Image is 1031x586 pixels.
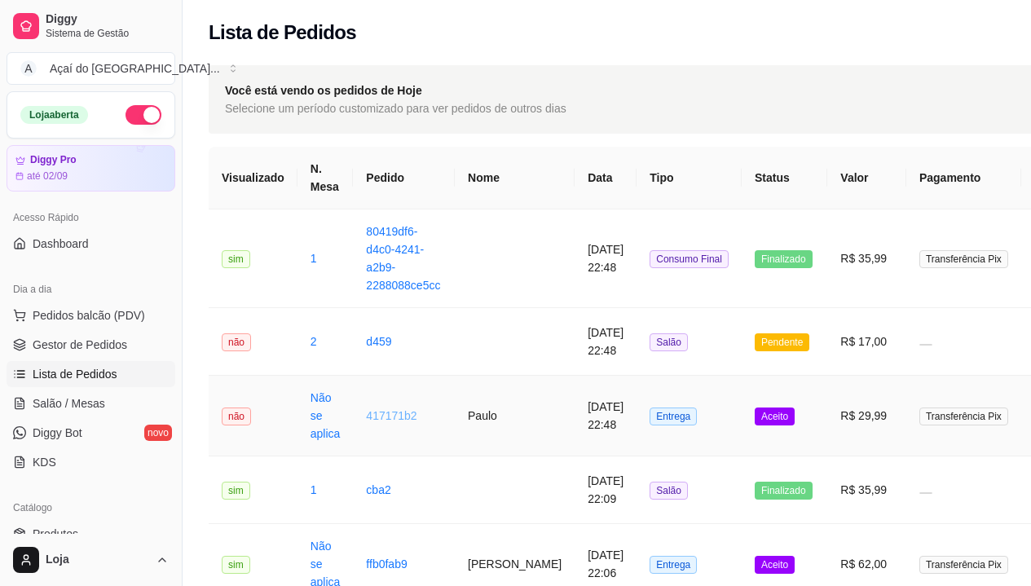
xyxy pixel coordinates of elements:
a: 1 [311,252,317,265]
a: Salão / Mesas [7,390,175,416]
span: Aceito [755,408,795,425]
th: Valor [827,147,906,209]
div: Dia a dia [7,276,175,302]
th: Status [742,147,827,209]
span: Diggy Bot [33,425,82,441]
span: não [222,333,251,351]
span: Diggy [46,12,169,27]
a: 80419df6-d4c0-4241-a2b9-2288088ce5cc [366,225,440,292]
span: Pedidos balcão (PDV) [33,307,145,324]
span: Selecione um período customizado para ver pedidos de outros dias [225,99,566,117]
a: Lista de Pedidos [7,361,175,387]
span: Loja [46,553,149,567]
span: Pendente [755,333,809,351]
span: sim [222,250,250,268]
span: Salão / Mesas [33,395,105,412]
a: 417171b2 [366,409,416,422]
span: Entrega [650,408,697,425]
span: Aceito [755,556,795,574]
a: Não se aplica [311,391,341,440]
a: Dashboard [7,231,175,257]
span: Salão [650,482,688,500]
span: Salão [650,333,688,351]
a: KDS [7,449,175,475]
button: Pedidos balcão (PDV) [7,302,175,328]
a: Produtos [7,521,175,547]
button: Select a team [7,52,175,85]
a: cba2 [366,483,390,496]
th: Visualizado [209,147,297,209]
span: Finalizado [755,250,813,268]
h2: Lista de Pedidos [209,20,356,46]
a: 1 [311,483,317,496]
td: Paulo [455,376,575,456]
span: não [222,408,251,425]
span: Lista de Pedidos [33,366,117,382]
td: [DATE] 22:48 [575,376,637,456]
td: R$ 35,99 [827,209,906,308]
a: d459 [366,335,391,348]
div: Açaí do [GEOGRAPHIC_DATA] ... [50,60,220,77]
article: Diggy Pro [30,154,77,166]
span: sim [222,482,250,500]
td: [DATE] 22:48 [575,308,637,376]
td: R$ 29,99 [827,376,906,456]
div: Loja aberta [20,106,88,124]
th: Data [575,147,637,209]
span: Sistema de Gestão [46,27,169,40]
span: Dashboard [33,236,89,252]
span: Finalizado [755,482,813,500]
td: R$ 35,99 [827,456,906,524]
article: até 02/09 [27,170,68,183]
span: Transferência Pix [919,408,1008,425]
th: Pagamento [906,147,1021,209]
a: Diggy Proaté 02/09 [7,145,175,192]
span: A [20,60,37,77]
td: [DATE] 22:09 [575,456,637,524]
td: R$ 17,00 [827,308,906,376]
a: Gestor de Pedidos [7,332,175,358]
span: Entrega [650,556,697,574]
span: Gestor de Pedidos [33,337,127,353]
span: Transferência Pix [919,556,1008,574]
a: ffb0fab9 [366,557,407,571]
button: Loja [7,540,175,579]
th: Tipo [637,147,742,209]
span: Transferência Pix [919,250,1008,268]
th: Pedido [353,147,455,209]
div: Acesso Rápido [7,205,175,231]
span: sim [222,556,250,574]
div: Catálogo [7,495,175,521]
th: N. Mesa [297,147,354,209]
td: [DATE] 22:48 [575,209,637,308]
a: Diggy Botnovo [7,420,175,446]
a: DiggySistema de Gestão [7,7,175,46]
button: Alterar Status [126,105,161,125]
th: Nome [455,147,575,209]
span: Consumo Final [650,250,729,268]
span: Produtos [33,526,78,542]
span: KDS [33,454,56,470]
a: 2 [311,335,317,348]
strong: Você está vendo os pedidos de Hoje [225,84,422,97]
